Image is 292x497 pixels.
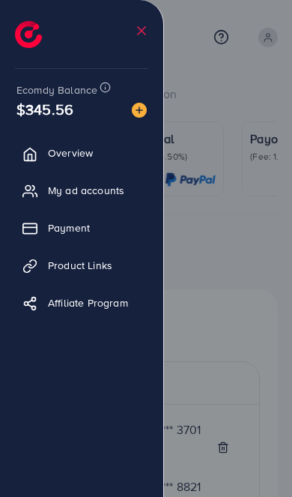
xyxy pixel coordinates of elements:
img: logo [15,21,42,48]
a: Product Links [11,250,152,280]
span: Product Links [48,258,112,273]
img: image [132,103,147,118]
iframe: Chat [228,430,281,486]
span: My ad accounts [48,183,124,198]
span: Overview [48,145,93,160]
span: $345.56 [16,98,73,120]
span: Affiliate Program [48,295,128,310]
span: Payment [48,220,90,235]
a: Overview [11,138,152,168]
a: Affiliate Program [11,288,152,318]
a: My ad accounts [11,175,152,205]
span: Ecomdy Balance [16,82,97,97]
a: Payment [11,213,152,243]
